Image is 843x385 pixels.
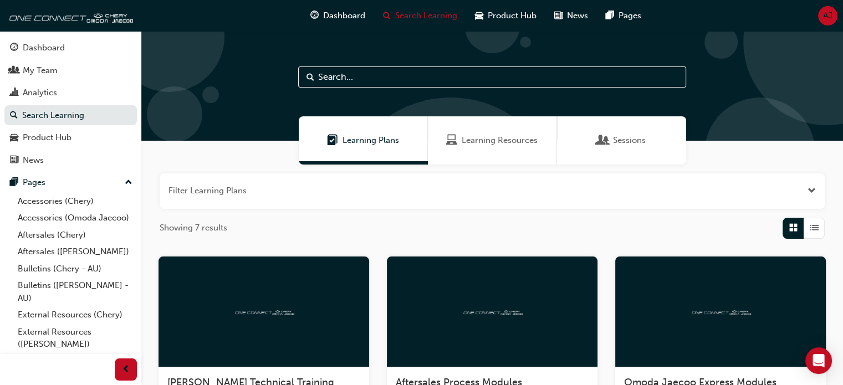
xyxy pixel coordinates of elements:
button: Open the filter [808,184,816,197]
span: guage-icon [10,43,18,53]
a: External Resources ([PERSON_NAME]) [13,324,137,353]
a: Accessories (Omoda Jaecoo) [13,209,137,227]
span: pages-icon [10,178,18,188]
button: Pages [4,172,137,193]
a: Bulletins ([PERSON_NAME] - AU) [13,277,137,306]
span: news-icon [10,156,18,166]
span: Pages [619,9,641,22]
a: guage-iconDashboard [302,4,374,27]
a: car-iconProduct Hub [466,4,545,27]
div: News [23,154,44,167]
a: Analytics [4,83,137,103]
button: AJ [818,6,837,25]
span: Learning Resources [462,134,538,147]
span: Showing 7 results [160,222,227,234]
span: Learning Plans [343,134,399,147]
span: Search [306,71,314,84]
a: pages-iconPages [597,4,650,27]
span: Search Learning [395,9,457,22]
span: search-icon [383,9,391,23]
a: Bulletins (Chery - AU) [13,260,137,278]
img: oneconnect [233,306,294,316]
div: Product Hub [23,131,71,144]
a: Aftersales (Chery) [13,227,137,244]
span: chart-icon [10,88,18,98]
span: Product Hub [488,9,537,22]
div: Dashboard [23,42,65,54]
a: My Team [4,60,137,81]
div: Pages [23,176,45,189]
button: DashboardMy TeamAnalyticsSearch LearningProduct HubNews [4,35,137,172]
a: Aftersales ([PERSON_NAME]) [13,243,137,260]
a: SessionsSessions [557,116,686,165]
span: Learning Resources [446,134,457,147]
a: Learning PlansLearning Plans [299,116,428,165]
span: search-icon [10,111,18,121]
span: up-icon [125,176,132,190]
span: guage-icon [310,9,319,23]
a: Logistics (Chery) [13,353,137,370]
span: car-icon [475,9,483,23]
a: Accessories (Chery) [13,193,137,210]
a: search-iconSearch Learning [374,4,466,27]
span: prev-icon [122,363,130,377]
img: oneconnect [690,306,751,316]
div: Open Intercom Messenger [805,347,832,374]
a: Dashboard [4,38,137,58]
a: External Resources (Chery) [13,306,137,324]
a: Product Hub [4,127,137,148]
span: List [810,222,819,234]
span: Dashboard [323,9,365,22]
a: Learning ResourcesLearning Resources [428,116,557,165]
div: My Team [23,64,58,77]
div: Analytics [23,86,57,99]
input: Search... [298,66,686,88]
a: Search Learning [4,105,137,126]
span: car-icon [10,133,18,143]
a: news-iconNews [545,4,597,27]
span: people-icon [10,66,18,76]
span: AJ [823,9,832,22]
span: Grid [789,222,798,234]
span: pages-icon [606,9,614,23]
a: News [4,150,137,171]
span: news-icon [554,9,563,23]
img: oneconnect [6,4,133,27]
span: Sessions [597,134,609,147]
img: oneconnect [462,306,523,316]
span: Learning Plans [327,134,338,147]
span: Sessions [613,134,646,147]
span: News [567,9,588,22]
